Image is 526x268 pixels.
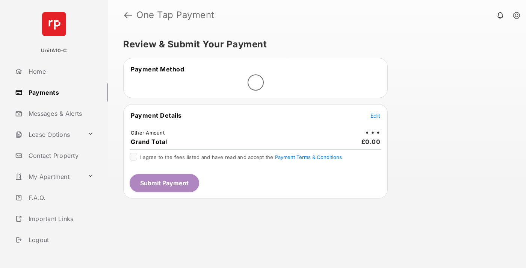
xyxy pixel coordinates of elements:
[131,112,182,119] span: Payment Details
[275,154,342,160] button: I agree to the fees listed and have read and accept the
[370,112,380,119] button: Edit
[12,147,108,165] a: Contact Property
[12,126,85,144] a: Lease Options
[131,65,184,73] span: Payment Method
[12,62,108,80] a: Home
[12,104,108,123] a: Messages & Alerts
[361,138,381,145] span: £0.00
[12,189,108,207] a: F.A.Q.
[131,138,167,145] span: Grand Total
[130,129,165,136] td: Other Amount
[12,231,108,249] a: Logout
[130,174,199,192] button: Submit Payment
[12,83,108,101] a: Payments
[140,154,342,160] span: I agree to the fees listed and have read and accept the
[123,40,505,49] h5: Review & Submit Your Payment
[42,12,66,36] img: svg+xml;base64,PHN2ZyB4bWxucz0iaHR0cDovL3d3dy53My5vcmcvMjAwMC9zdmciIHdpZHRoPSI2NCIgaGVpZ2h0PSI2NC...
[12,168,85,186] a: My Apartment
[41,47,67,55] p: UnitA10-C
[136,11,215,20] strong: One Tap Payment
[12,210,97,228] a: Important Links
